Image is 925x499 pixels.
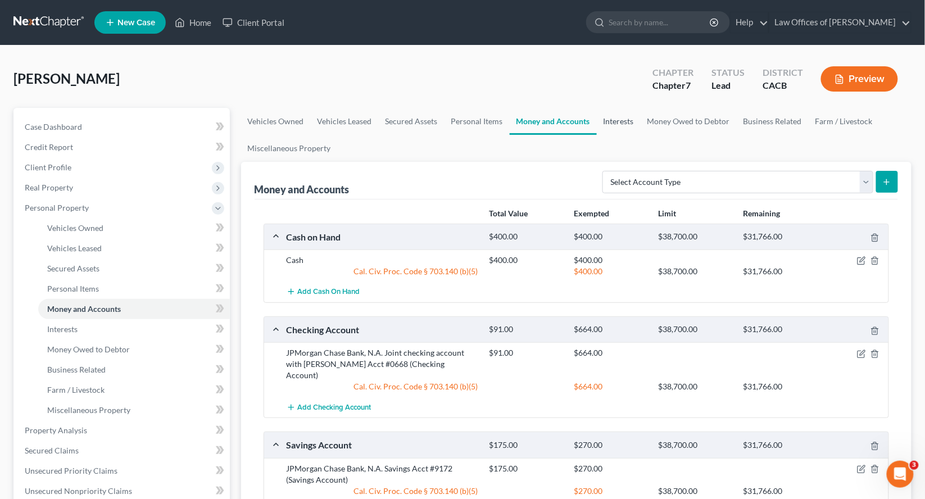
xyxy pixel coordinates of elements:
[568,255,652,266] div: $400.00
[16,117,230,137] a: Case Dashboard
[568,381,652,392] div: $664.00
[47,405,130,415] span: Miscellaneous Property
[910,461,919,470] span: 3
[743,208,781,218] strong: Remaining
[298,288,360,297] span: Add Cash on Hand
[38,339,230,360] a: Money Owed to Debtor
[117,19,155,27] span: New Case
[484,347,568,359] div: $91.00
[25,446,79,455] span: Secured Claims
[737,108,809,135] a: Business Related
[510,108,597,135] a: Money and Accounts
[298,403,371,412] span: Add Checking Account
[287,282,360,302] button: Add Cash on Hand
[379,108,445,135] a: Secured Assets
[281,266,484,277] div: Cal. Civ. Proc. Code § 703.140 (b)(5)
[653,324,737,335] div: $38,700.00
[445,108,510,135] a: Personal Items
[16,137,230,157] a: Credit Report
[281,463,484,486] div: JPMorgan Chase Bank, N.A. Savings Acct #9172 (Savings Account)
[255,183,350,196] div: Money and Accounts
[281,231,484,243] div: Cash on Hand
[25,203,89,212] span: Personal Property
[737,440,822,451] div: $31,766.00
[16,461,230,481] a: Unsecured Priority Claims
[653,486,737,497] div: $38,700.00
[653,440,737,451] div: $38,700.00
[711,66,745,79] div: Status
[281,255,484,266] div: Cash
[281,347,484,381] div: JPMorgan Chase Bank, N.A. Joint checking account with [PERSON_NAME] Acct #0668 (Checking Account)
[652,79,693,92] div: Chapter
[686,80,691,90] span: 7
[281,486,484,497] div: Cal. Civ. Proc. Code § 703.140 (b)(5)
[568,440,652,451] div: $270.00
[25,142,73,152] span: Credit Report
[16,441,230,461] a: Secured Claims
[489,208,528,218] strong: Total Value
[763,79,803,92] div: CACB
[47,385,105,394] span: Farm / Livestock
[38,380,230,400] a: Farm / Livestock
[241,135,338,162] a: Miscellaneous Property
[281,381,484,392] div: Cal. Civ. Proc. Code § 703.140 (b)(5)
[38,279,230,299] a: Personal Items
[574,208,609,218] strong: Exempted
[653,232,737,242] div: $38,700.00
[38,299,230,319] a: Money and Accounts
[484,324,568,335] div: $91.00
[609,12,711,33] input: Search by name...
[484,440,568,451] div: $175.00
[287,397,371,418] button: Add Checking Account
[568,486,652,497] div: $270.00
[484,232,568,242] div: $400.00
[47,344,130,354] span: Money Owed to Debtor
[568,232,652,242] div: $400.00
[641,108,737,135] a: Money Owed to Debtor
[311,108,379,135] a: Vehicles Leased
[568,463,652,474] div: $270.00
[597,108,641,135] a: Interests
[737,232,822,242] div: $31,766.00
[711,79,745,92] div: Lead
[47,365,106,374] span: Business Related
[737,486,822,497] div: $31,766.00
[47,284,99,293] span: Personal Items
[809,108,879,135] a: Farm / Livestock
[13,70,120,87] span: [PERSON_NAME]
[217,12,290,33] a: Client Portal
[38,360,230,380] a: Business Related
[281,324,484,335] div: Checking Account
[47,264,99,273] span: Secured Assets
[763,66,803,79] div: District
[47,243,102,253] span: Vehicles Leased
[731,12,768,33] a: Help
[16,420,230,441] a: Property Analysis
[25,466,117,475] span: Unsecured Priority Claims
[47,223,103,233] span: Vehicles Owned
[25,183,73,192] span: Real Property
[659,208,677,218] strong: Limit
[38,400,230,420] a: Miscellaneous Property
[38,238,230,258] a: Vehicles Leased
[484,255,568,266] div: $400.00
[25,486,132,496] span: Unsecured Nonpriority Claims
[25,162,71,172] span: Client Profile
[737,266,822,277] div: $31,766.00
[653,266,737,277] div: $38,700.00
[47,304,121,314] span: Money and Accounts
[653,381,737,392] div: $38,700.00
[769,12,911,33] a: Law Offices of [PERSON_NAME]
[737,324,822,335] div: $31,766.00
[484,463,568,474] div: $175.00
[281,439,484,451] div: Savings Account
[38,258,230,279] a: Secured Assets
[568,266,652,277] div: $400.00
[737,381,822,392] div: $31,766.00
[821,66,898,92] button: Preview
[38,218,230,238] a: Vehicles Owned
[38,319,230,339] a: Interests
[25,122,82,131] span: Case Dashboard
[568,324,652,335] div: $664.00
[241,108,311,135] a: Vehicles Owned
